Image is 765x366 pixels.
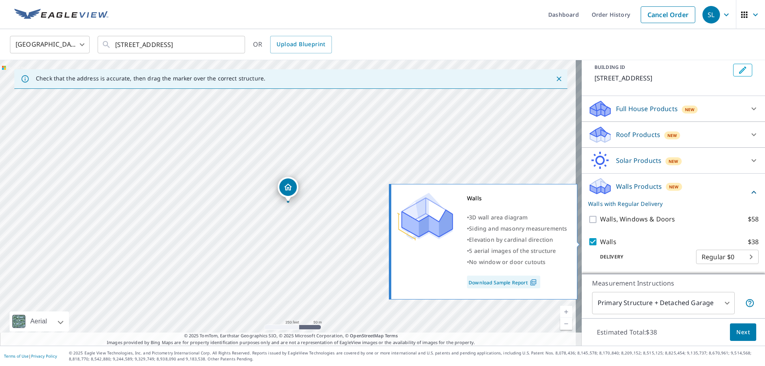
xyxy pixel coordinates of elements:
[28,311,49,331] div: Aerial
[467,234,567,245] div: •
[467,212,567,223] div: •
[745,298,755,308] span: Your report will include the primary structure and a detached garage if one exists.
[600,237,616,247] p: Walls
[554,74,564,84] button: Close
[590,323,663,341] p: Estimated Total: $38
[397,193,453,241] img: Premium
[10,311,69,331] div: Aerial
[685,106,695,113] span: New
[616,130,660,139] p: Roof Products
[528,279,539,286] img: Pdf Icon
[594,64,625,70] p: BUILDING ID
[69,350,761,362] p: © 2025 Eagle View Technologies, Inc. and Pictometry International Corp. All Rights Reserved. Repo...
[469,247,556,254] span: 5 aerial images of the structure
[594,73,730,83] p: [STREET_ADDRESS]
[467,276,540,288] a: Download Sample Report
[736,327,750,337] span: Next
[385,333,398,339] a: Terms
[278,177,298,202] div: Dropped pin, building 1, Residential property, 41 Birchwood Rd Northford, CT 06472
[592,278,755,288] p: Measurement Instructions
[469,213,528,221] span: 3D wall area diagram
[184,333,398,339] span: © 2025 TomTom, Earthstar Geographics SIO, © 2025 Microsoft Corporation, ©
[616,104,678,114] p: Full House Products
[4,354,57,358] p: |
[696,246,759,268] div: Regular $0
[588,200,749,208] p: Walls with Regular Delivery
[467,256,567,268] div: •
[469,236,553,243] span: Elevation by cardinal direction
[748,214,759,224] p: $58
[560,318,572,330] a: Current Level 17, Zoom Out
[560,306,572,318] a: Current Level 17, Zoom In
[669,158,679,164] span: New
[669,184,679,190] span: New
[667,132,677,139] span: New
[616,156,661,165] p: Solar Products
[253,36,332,53] div: OR
[467,193,567,204] div: Walls
[31,353,57,359] a: Privacy Policy
[588,99,759,118] div: Full House ProductsNew
[730,323,756,341] button: Next
[588,177,759,208] div: Walls ProductsNewWalls with Regular Delivery
[616,182,662,191] p: Walls Products
[702,6,720,23] div: SL
[270,36,331,53] a: Upload Blueprint
[4,353,29,359] a: Terms of Use
[467,223,567,234] div: •
[588,125,759,144] div: Roof ProductsNew
[733,64,752,76] button: Edit building 1
[748,237,759,247] p: $38
[469,258,545,266] span: No window or door cutouts
[350,333,383,339] a: OpenStreetMap
[36,75,265,82] p: Check that the address is accurate, then drag the marker over the correct structure.
[14,9,108,21] img: EV Logo
[641,6,695,23] a: Cancel Order
[588,253,696,260] p: Delivery
[469,225,567,232] span: Siding and masonry measurements
[592,292,735,314] div: Primary Structure + Detached Garage
[588,151,759,170] div: Solar ProductsNew
[115,33,229,56] input: Search by address or latitude-longitude
[277,39,325,49] span: Upload Blueprint
[467,245,567,256] div: •
[10,33,90,56] div: [GEOGRAPHIC_DATA]
[600,214,675,224] p: Walls, Windows & Doors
